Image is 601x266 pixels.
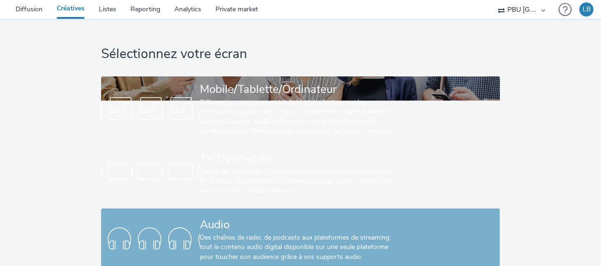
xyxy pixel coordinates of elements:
div: Audio [200,216,397,233]
img: Hawk Academy [536,2,550,17]
div: LB [583,2,591,17]
h1: Sélectionnez votre écran [101,45,499,63]
a: Mobile/Tablette/OrdinateurDiffuse tes campagnes mobile/tablette/ordinateur sur les inventaires le... [101,76,499,138]
div: Diffuse tes campagnes mobile/tablette/ordinateur sur les inventaires les plus premium partout dan... [200,98,397,136]
a: TV ConnectéeToutes les chaines de TV disponibles sur une seule plateforme en IPTV et en TV connec... [101,142,499,204]
div: TV Connectée [200,150,397,167]
div: Des chaînes de radio, de podcasts aux plateformes de streaming: tout le contenu audio digital dis... [200,233,397,262]
div: Mobile/Tablette/Ordinateur [200,81,397,98]
a: Hawk Academy [536,2,554,17]
div: Toutes les chaines de TV disponibles sur une seule plateforme en IPTV et en TV connectée sur le f... [200,167,397,196]
img: undefined Logo [2,4,39,16]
